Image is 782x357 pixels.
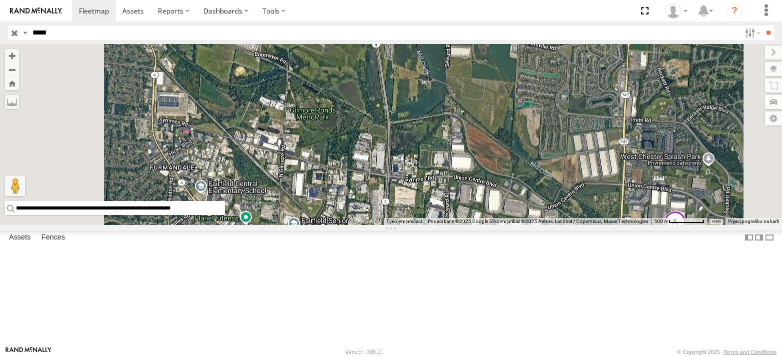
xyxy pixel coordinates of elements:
label: Search Filter Options [741,25,763,40]
i: ? [727,3,743,19]
a: Uvjeti (otvara se u novoj kartici) [712,219,721,223]
a: Visit our Website [5,347,51,357]
label: Map Settings [765,111,782,125]
label: Fences [36,230,70,244]
button: Zoom out [5,62,19,76]
img: rand-logo.svg [10,7,62,14]
a: Prijavi pogrešku na karti [728,218,779,224]
button: Povucite Pegmana na kartu da biste otvorili Street View [5,176,25,196]
label: Dock Summary Table to the Right [754,230,764,245]
button: Zoom Home [5,76,19,90]
button: Tipkovni prečaci [386,218,422,225]
div: © Copyright 2025 - [677,349,777,355]
div: Miky Transport [662,3,691,18]
label: Assets [4,230,35,244]
label: Hide Summary Table [765,230,775,245]
span: 500 m [654,218,669,224]
label: Search Query [21,25,29,40]
div: Version: 308.01 [345,349,383,355]
a: Terms and Conditions [724,349,777,355]
label: Dock Summary Table to the Left [744,230,754,245]
label: Measure [5,95,19,109]
button: Mjerilo karte: 500 m naprema 68 piksela [651,218,708,225]
span: Podaci karte ©2025 Google Slikovni prikaz ©2025 Airbus, Landsat / Copernicus, Maxar Technologies [428,218,648,224]
button: Zoom in [5,49,19,62]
